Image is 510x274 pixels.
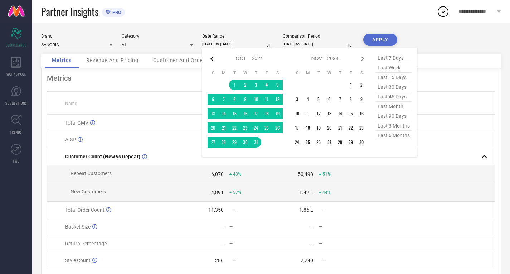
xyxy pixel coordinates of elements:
[324,94,335,105] td: Wed Nov 06 2024
[41,4,98,19] span: Partner Insights
[229,94,240,105] td: Tue Oct 08 2024
[437,5,450,18] div: Open download list
[272,80,283,90] td: Sat Oct 05 2024
[233,172,241,177] span: 43%
[261,80,272,90] td: Fri Oct 04 2024
[356,94,367,105] td: Sat Nov 09 2024
[251,70,261,76] th: Thursday
[292,94,302,105] td: Sun Nov 03 2024
[335,70,345,76] th: Thursday
[65,258,91,263] span: Style Count
[299,189,313,195] div: 1.42 L
[299,207,313,213] div: 1.86 L
[376,63,412,73] span: last week
[324,122,335,133] td: Wed Nov 20 2024
[52,57,72,63] span: Metrics
[272,94,283,105] td: Sat Oct 12 2024
[208,94,218,105] td: Sun Oct 06 2024
[240,94,251,105] td: Wed Oct 09 2024
[313,70,324,76] th: Tuesday
[208,137,218,148] td: Sun Oct 27 2024
[122,34,193,39] div: Category
[302,108,313,119] td: Mon Nov 11 2024
[313,122,324,133] td: Tue Nov 19 2024
[220,224,224,230] div: —
[6,71,26,77] span: WORKSPACE
[233,190,241,195] span: 57%
[376,131,412,140] span: last 6 months
[215,258,224,263] div: 286
[111,10,121,15] span: PRO
[335,122,345,133] td: Thu Nov 21 2024
[218,137,229,148] td: Mon Oct 28 2024
[211,189,224,195] div: 4,891
[251,108,261,119] td: Thu Oct 17 2024
[376,102,412,111] span: last month
[202,40,274,48] input: Select date range
[208,122,218,133] td: Sun Oct 20 2024
[261,94,272,105] td: Fri Oct 11 2024
[153,57,208,63] span: Customer And Orders
[240,108,251,119] td: Wed Oct 16 2024
[251,80,261,90] td: Thu Oct 03 2024
[220,241,224,246] div: —
[261,70,272,76] th: Friday
[233,207,236,212] span: —
[229,108,240,119] td: Tue Oct 15 2024
[310,224,314,230] div: —
[376,82,412,92] span: last 30 days
[208,70,218,76] th: Sunday
[376,121,412,131] span: last 3 months
[10,129,22,135] span: TRENDS
[324,70,335,76] th: Wednesday
[345,94,356,105] td: Fri Nov 08 2024
[363,34,397,46] button: APPLY
[218,108,229,119] td: Mon Oct 14 2024
[319,224,360,229] div: —
[292,122,302,133] td: Sun Nov 17 2024
[229,137,240,148] td: Tue Oct 29 2024
[376,92,412,102] span: last 45 days
[376,73,412,82] span: last 15 days
[208,207,224,213] div: 11,350
[65,224,91,230] span: Basket Size
[41,34,113,39] div: Brand
[272,122,283,133] td: Sat Oct 26 2024
[86,57,139,63] span: Revenue And Pricing
[211,171,224,177] div: 6,070
[302,137,313,148] td: Mon Nov 25 2024
[251,94,261,105] td: Thu Oct 10 2024
[345,80,356,90] td: Fri Nov 01 2024
[322,258,326,263] span: —
[251,137,261,148] td: Thu Oct 31 2024
[71,189,106,194] span: New Customers
[345,122,356,133] td: Fri Nov 22 2024
[298,171,313,177] div: 50,498
[322,190,331,195] span: 44%
[233,258,236,263] span: —
[345,137,356,148] td: Fri Nov 29 2024
[202,34,274,39] div: Date Range
[345,70,356,76] th: Friday
[319,241,360,246] div: —
[335,137,345,148] td: Thu Nov 28 2024
[356,108,367,119] td: Sat Nov 16 2024
[322,172,331,177] span: 51%
[324,108,335,119] td: Wed Nov 13 2024
[229,80,240,90] td: Tue Oct 01 2024
[218,94,229,105] td: Mon Oct 07 2024
[356,80,367,90] td: Sat Nov 02 2024
[335,94,345,105] td: Thu Nov 07 2024
[13,158,20,164] span: FWD
[356,137,367,148] td: Sat Nov 30 2024
[302,94,313,105] td: Mon Nov 04 2024
[65,207,105,213] span: Total Order Count
[345,108,356,119] td: Fri Nov 15 2024
[240,80,251,90] td: Wed Oct 02 2024
[5,100,27,106] span: SUGGESTIONS
[376,53,412,63] span: last 7 days
[302,122,313,133] td: Mon Nov 18 2024
[292,137,302,148] td: Sun Nov 24 2024
[313,94,324,105] td: Tue Nov 05 2024
[301,258,313,263] div: 2,240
